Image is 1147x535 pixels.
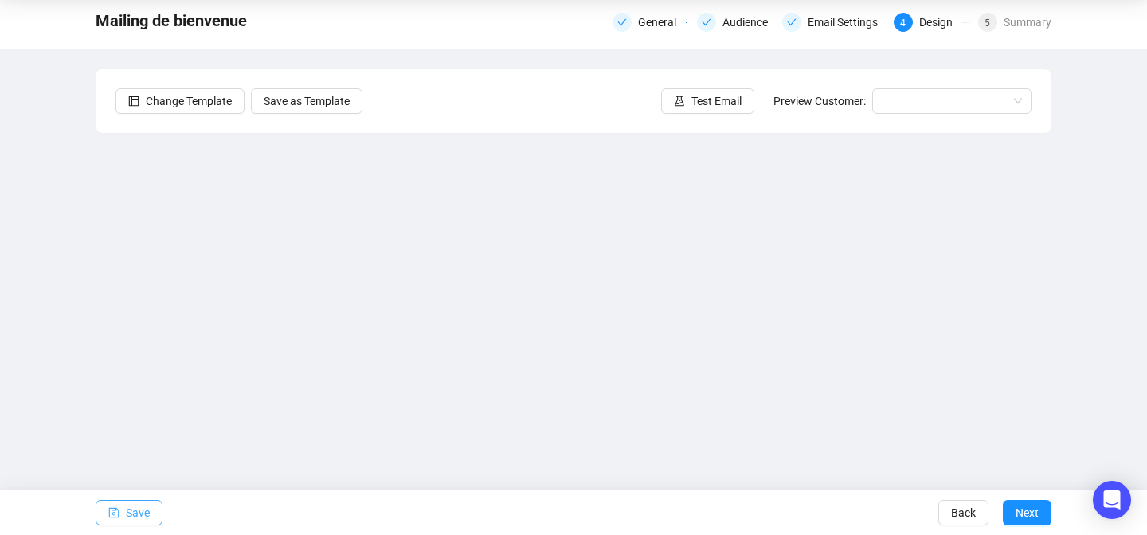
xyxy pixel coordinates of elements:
div: Design [919,13,962,32]
span: Change Template [146,92,232,110]
div: Summary [1004,13,1051,32]
div: Audience [722,13,777,32]
button: Next [1003,500,1051,525]
span: Mailing de bienvenue [96,8,247,33]
div: General [613,13,687,32]
span: save [108,507,119,518]
div: General [638,13,686,32]
span: Save as Template [264,92,350,110]
span: check [702,18,711,27]
button: Save [96,500,162,525]
span: Preview Customer: [773,95,866,107]
span: layout [128,96,139,107]
div: Audience [697,13,772,32]
div: Email Settings [782,13,884,32]
span: 4 [900,18,906,29]
span: 5 [985,18,990,29]
div: 4Design [894,13,969,32]
span: check [617,18,627,27]
span: Next [1016,490,1039,535]
span: check [787,18,797,27]
span: Back [951,490,976,535]
span: Save [126,490,150,535]
button: Test Email [661,88,754,114]
button: Save as Template [251,88,362,114]
span: Test Email [691,92,742,110]
div: 5Summary [978,13,1051,32]
span: experiment [674,96,685,107]
div: Open Intercom Messenger [1093,481,1131,519]
div: Email Settings [808,13,887,32]
button: Change Template [115,88,245,114]
button: Back [938,500,988,525]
